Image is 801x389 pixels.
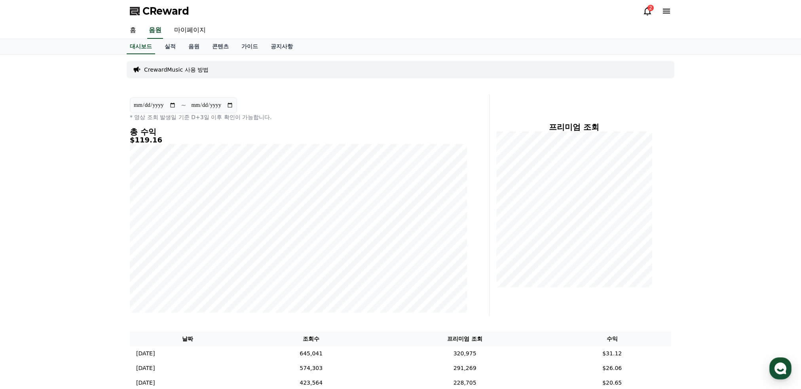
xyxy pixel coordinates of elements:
[377,346,553,361] td: 320,975
[25,263,30,269] span: 홈
[181,101,186,110] p: ~
[235,39,264,54] a: 가이드
[142,5,189,17] span: CReward
[72,263,82,269] span: 대화
[264,39,299,54] a: 공지사항
[647,5,654,11] div: 2
[246,361,377,376] td: 574,303
[122,263,132,269] span: 설정
[2,251,52,271] a: 홈
[206,39,235,54] a: 콘텐츠
[102,251,152,271] a: 설정
[553,332,671,346] th: 수익
[130,136,467,144] h5: $119.16
[136,364,155,372] p: [DATE]
[553,361,671,376] td: $26.06
[553,346,671,361] td: $31.12
[130,127,467,136] h4: 총 수익
[144,66,209,74] a: CrewardMusic 사용 방법
[496,123,652,131] h4: 프리미엄 조회
[377,361,553,376] td: 291,269
[130,113,467,121] p: * 영상 조회 발생일 기준 D+3일 이후 확인이 가능합니다.
[123,22,142,39] a: 홈
[168,22,212,39] a: 마이페이지
[147,22,163,39] a: 음원
[158,39,182,54] a: 실적
[246,346,377,361] td: 645,041
[130,5,189,17] a: CReward
[377,332,553,346] th: 프리미엄 조회
[182,39,206,54] a: 음원
[130,332,246,346] th: 날짜
[136,379,155,387] p: [DATE]
[52,251,102,271] a: 대화
[643,6,652,16] a: 2
[127,39,155,54] a: 대시보드
[136,349,155,358] p: [DATE]
[246,332,377,346] th: 조회수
